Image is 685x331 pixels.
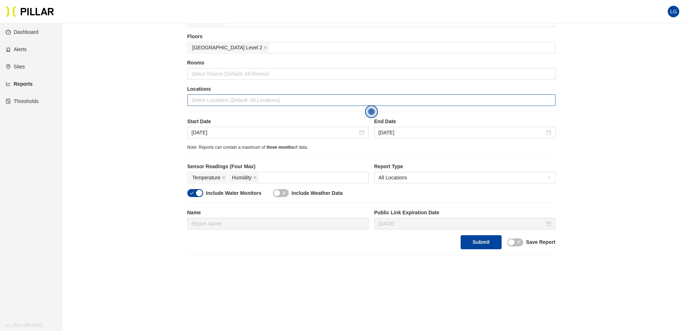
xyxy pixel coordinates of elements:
span: [GEOGRAPHIC_DATA] Level 2 [192,44,262,52]
button: Submit [461,235,501,249]
span: Temperature [192,174,221,182]
label: Report Type [374,163,556,170]
label: Public Link Expiration Date [374,209,556,216]
a: alertAlerts [6,46,27,52]
img: Pillar Technologies [6,6,54,17]
span: All Locations [379,172,551,183]
a: environmentSites [6,64,25,70]
a: exceptionThresholds [6,98,38,104]
a: dashboardDashboard [6,29,38,35]
input: Report Name [187,218,369,229]
a: line-chartReports [6,81,33,87]
span: LG [670,6,677,17]
label: Save Report [526,238,556,246]
label: Name [187,209,369,216]
label: Include Water Monitors [206,189,261,197]
span: check [190,191,194,195]
button: Open the dialog [365,105,378,118]
span: close [264,46,267,50]
span: close [222,176,225,180]
input: Aug 11, 2025 [192,129,358,137]
label: End Date [374,118,556,125]
div: Note: Reports can contain a maximum of of data. [187,144,556,151]
span: close [282,191,286,195]
label: Start Date [187,118,369,125]
label: Locations [187,85,556,93]
span: Humidity [232,174,251,182]
input: Sep 1, 2025 [379,220,545,228]
span: close [516,240,521,244]
input: Aug 18, 2025 [379,129,545,137]
label: Sensor Readings (Four Max) [187,163,369,170]
span: three months [266,145,294,150]
label: Rooms [187,59,556,67]
label: Floors [187,33,556,40]
span: close [253,176,257,180]
label: Include Weather Data [292,189,343,197]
